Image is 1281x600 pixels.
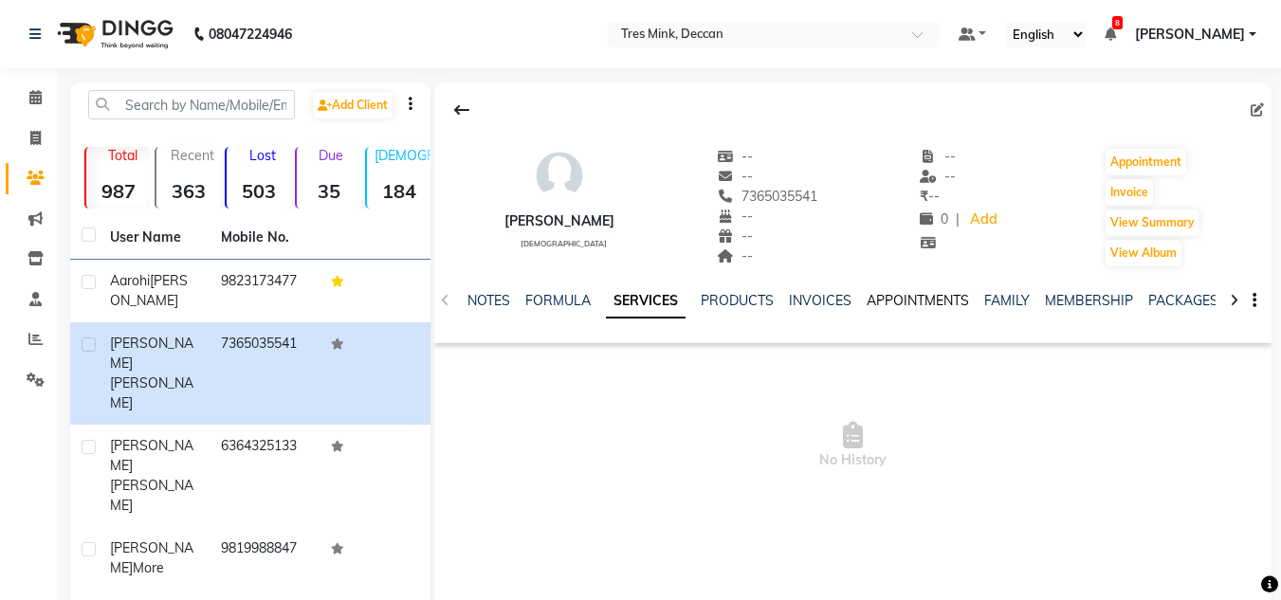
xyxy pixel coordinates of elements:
[525,292,591,309] a: FORMULA
[521,239,607,248] span: [DEMOGRAPHIC_DATA]
[156,179,221,203] strong: 363
[86,179,151,203] strong: 987
[531,147,588,204] img: avatar
[110,539,193,576] span: [PERSON_NAME]
[504,211,614,231] div: [PERSON_NAME]
[110,272,150,289] span: Aarohi
[1106,209,1199,236] button: View Summary
[1106,240,1181,266] button: View Album
[920,168,956,185] span: --
[717,148,753,165] span: --
[110,477,193,514] span: [PERSON_NAME]
[48,8,178,61] img: logo
[467,292,510,309] a: NOTES
[1045,292,1133,309] a: MEMBERSHIP
[1105,26,1116,43] a: 8
[984,292,1030,309] a: FAMILY
[717,227,753,245] span: --
[227,179,291,203] strong: 503
[94,147,151,164] p: Total
[110,335,193,372] span: [PERSON_NAME]
[717,208,753,225] span: --
[110,437,193,474] span: [PERSON_NAME]
[301,147,361,164] p: Due
[99,216,210,260] th: User Name
[920,148,956,165] span: --
[442,92,482,128] div: Back to Client
[920,188,940,205] span: --
[717,188,817,205] span: 7365035541
[1135,25,1245,45] span: [PERSON_NAME]
[297,179,361,203] strong: 35
[701,292,774,309] a: PRODUCTS
[367,179,431,203] strong: 184
[1148,292,1218,309] a: PACKAGES
[110,374,193,411] span: [PERSON_NAME]
[88,90,295,119] input: Search by Name/Mobile/Email/Code
[967,207,1000,233] a: Add
[234,147,291,164] p: Lost
[210,216,320,260] th: Mobile No.
[210,425,320,527] td: 6364325133
[920,188,928,205] span: ₹
[956,209,960,229] span: |
[606,284,686,318] a: SERVICES
[313,92,393,118] a: Add Client
[1106,149,1186,175] button: Appointment
[375,147,431,164] p: [DEMOGRAPHIC_DATA]
[920,210,948,227] span: 0
[133,559,164,576] span: more
[164,147,221,164] p: Recent
[1106,179,1153,206] button: Invoice
[210,260,320,322] td: 9823173477
[210,322,320,425] td: 7365035541
[1112,16,1123,29] span: 8
[209,8,292,61] b: 08047224946
[434,351,1272,540] span: No History
[717,168,753,185] span: --
[717,247,753,264] span: --
[210,527,320,590] td: 9819988847
[789,292,851,309] a: INVOICES
[867,292,969,309] a: APPOINTMENTS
